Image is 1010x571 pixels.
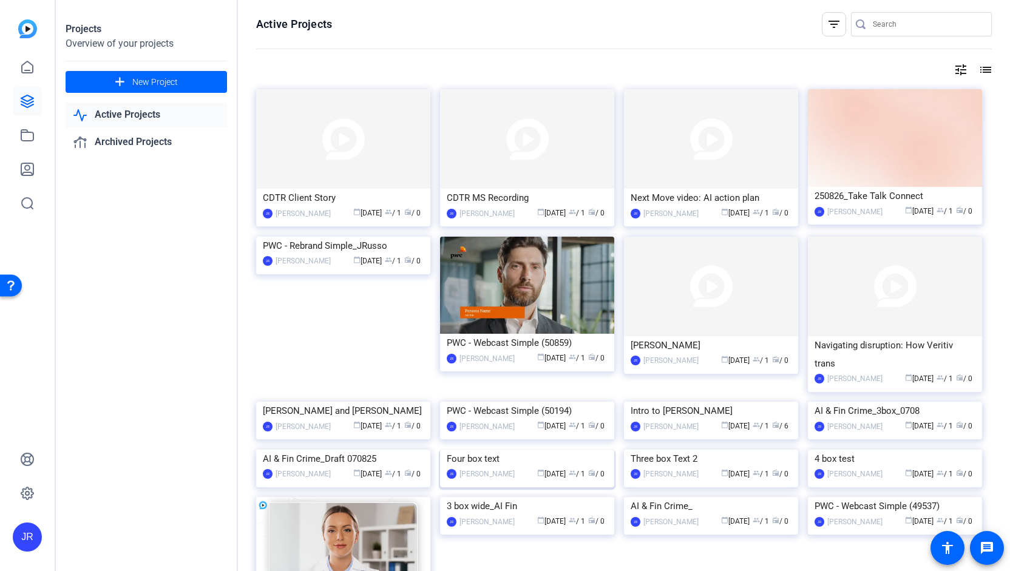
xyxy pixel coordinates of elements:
div: [PERSON_NAME] [459,516,515,528]
div: JR [13,522,42,552]
span: [DATE] [721,356,750,365]
span: calendar_today [537,208,544,215]
mat-icon: accessibility [940,541,955,555]
div: [PERSON_NAME] [459,468,515,480]
mat-icon: message [980,541,994,555]
span: [DATE] [721,209,750,217]
div: [PERSON_NAME] [643,516,699,528]
span: radio [404,256,412,263]
span: radio [772,356,779,363]
div: JR [631,517,640,527]
div: JR [815,517,824,527]
span: group [385,256,392,263]
span: / 0 [772,209,788,217]
span: calendar_today [905,206,912,214]
span: group [753,208,760,215]
span: group [569,208,576,215]
span: calendar_today [353,469,361,476]
div: Next Move video: AI action plan [631,189,791,207]
span: / 1 [937,207,953,215]
span: / 0 [772,517,788,525]
div: JR [815,374,824,383]
span: / 0 [588,470,605,478]
span: calendar_today [905,421,912,428]
div: [PERSON_NAME] [827,421,883,433]
div: JR [815,422,824,431]
div: [PERSON_NAME] [276,468,331,480]
span: group [937,374,944,381]
span: radio [588,469,595,476]
img: blue-gradient.svg [18,19,37,38]
div: JR [447,469,456,479]
div: [PERSON_NAME] [643,354,699,367]
mat-icon: add [112,75,127,90]
div: [PERSON_NAME] [643,208,699,220]
span: [DATE] [537,517,566,525]
span: radio [772,469,779,476]
span: / 1 [569,209,585,217]
span: radio [772,421,779,428]
div: [PERSON_NAME] [827,206,883,218]
span: [DATE] [537,354,566,362]
div: JR [631,356,640,365]
span: [DATE] [721,422,750,430]
div: 3 box wide_AI Fin [447,497,608,515]
span: / 0 [956,470,972,478]
div: JR [263,256,273,266]
span: radio [956,374,963,381]
span: / 1 [753,470,769,478]
span: calendar_today [721,356,728,363]
div: [PERSON_NAME] [459,421,515,433]
span: calendar_today [537,469,544,476]
span: / 1 [753,517,769,525]
span: radio [404,208,412,215]
span: group [385,208,392,215]
span: / 1 [937,470,953,478]
mat-icon: tune [954,63,968,77]
div: Navigating disruption: How Veritiv trans [815,336,975,373]
span: / 0 [588,209,605,217]
div: JR [447,354,456,363]
div: [PERSON_NAME] [643,468,699,480]
div: [PERSON_NAME] [459,353,515,365]
span: group [753,421,760,428]
mat-icon: filter_list [827,17,841,32]
span: group [753,356,760,363]
span: radio [588,516,595,524]
div: PWC - Webcast Simple (50859) [447,334,608,352]
span: / 0 [956,207,972,215]
span: / 0 [404,257,421,265]
span: / 1 [385,209,401,217]
span: / 1 [937,374,953,383]
span: radio [588,421,595,428]
span: / 0 [956,517,972,525]
span: group [569,516,576,524]
div: PWC - Webcast Simple (50194) [447,402,608,420]
div: JR [263,209,273,218]
div: PWC - Rebrand Simple_JRusso [263,237,424,255]
span: group [937,469,944,476]
span: / 0 [772,470,788,478]
div: [PERSON_NAME] and [PERSON_NAME] [263,402,424,420]
span: calendar_today [905,374,912,381]
span: / 1 [385,422,401,430]
span: radio [772,516,779,524]
span: [DATE] [905,374,934,383]
span: / 1 [569,517,585,525]
div: [PERSON_NAME] [827,468,883,480]
span: / 0 [588,517,605,525]
div: [PERSON_NAME] [827,516,883,528]
div: CDTR Client Story [263,189,424,207]
span: [DATE] [353,422,382,430]
span: radio [588,353,595,360]
span: radio [956,206,963,214]
div: AI & Fin Crime_ [631,497,791,515]
span: [DATE] [905,517,934,525]
div: 250826_Take Talk Connect [815,187,975,205]
span: group [753,469,760,476]
div: AI & Fin Crime_3box_0708 [815,402,975,420]
span: group [569,353,576,360]
span: / 1 [753,209,769,217]
span: / 0 [404,422,421,430]
span: / 1 [385,470,401,478]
